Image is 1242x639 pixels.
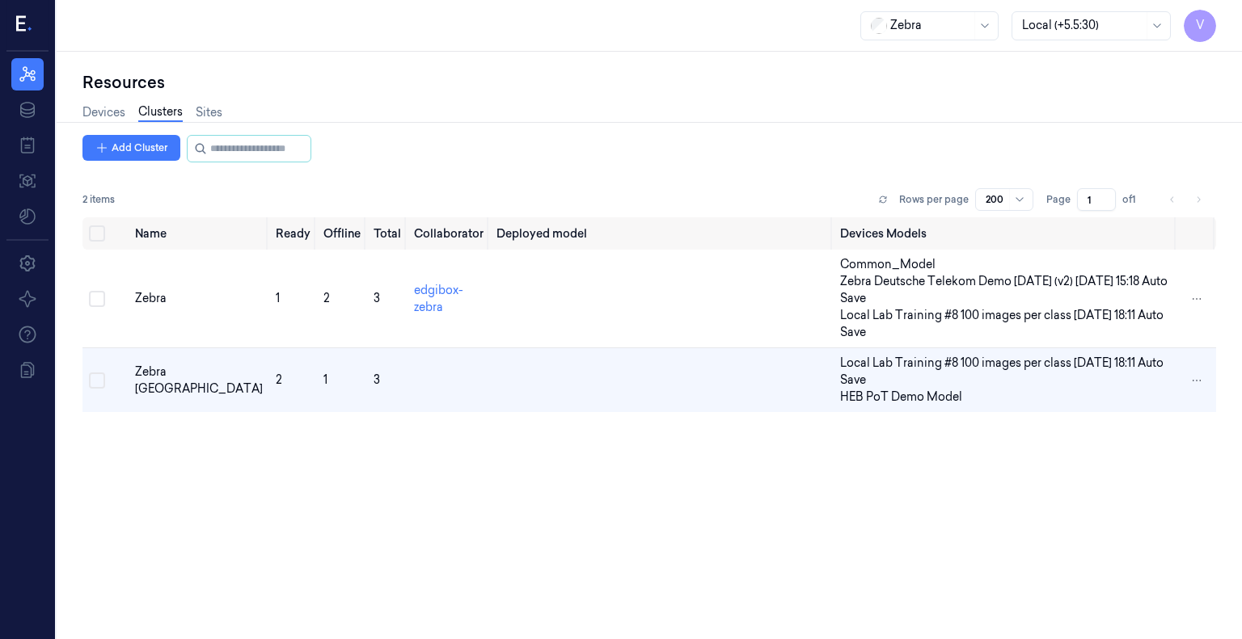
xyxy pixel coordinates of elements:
[840,355,1171,389] div: Local Lab Training #8 100 images per class [DATE] 18:11 Auto Save
[276,291,280,305] span: 1
[323,291,330,305] span: 2
[367,217,408,250] th: Total
[414,283,463,314] a: edgibox-zebra
[82,104,125,121] a: Devices
[196,104,222,121] a: Sites
[323,372,327,387] span: 1
[82,135,180,161] button: Add Cluster
[408,217,490,250] th: Collaborator
[89,372,105,389] button: Select row
[129,217,269,250] th: Name
[899,192,969,207] p: Rows per page
[834,217,1177,250] th: Devices Models
[135,364,263,397] div: Zebra [GEOGRAPHIC_DATA]
[490,217,834,250] th: Deployed model
[276,372,282,387] span: 2
[374,372,380,387] span: 3
[89,291,105,307] button: Select row
[82,192,115,207] span: 2 items
[840,389,1171,406] div: HEB PoT Demo Model
[89,225,105,242] button: Select all
[1122,192,1148,207] span: of 1
[840,273,1171,307] div: Zebra Deutsche Telekom Demo [DATE] (v2) [DATE] 15:18 Auto Save
[1161,188,1210,211] nav: pagination
[1046,192,1071,207] span: Page
[269,217,317,250] th: Ready
[138,103,183,122] a: Clusters
[82,71,1216,94] div: Resources
[840,307,1171,341] div: Local Lab Training #8 100 images per class [DATE] 18:11 Auto Save
[840,256,1171,273] div: Common_Model
[317,217,367,250] th: Offline
[1184,10,1216,42] button: V
[135,290,263,307] div: Zebra
[374,291,380,305] span: 3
